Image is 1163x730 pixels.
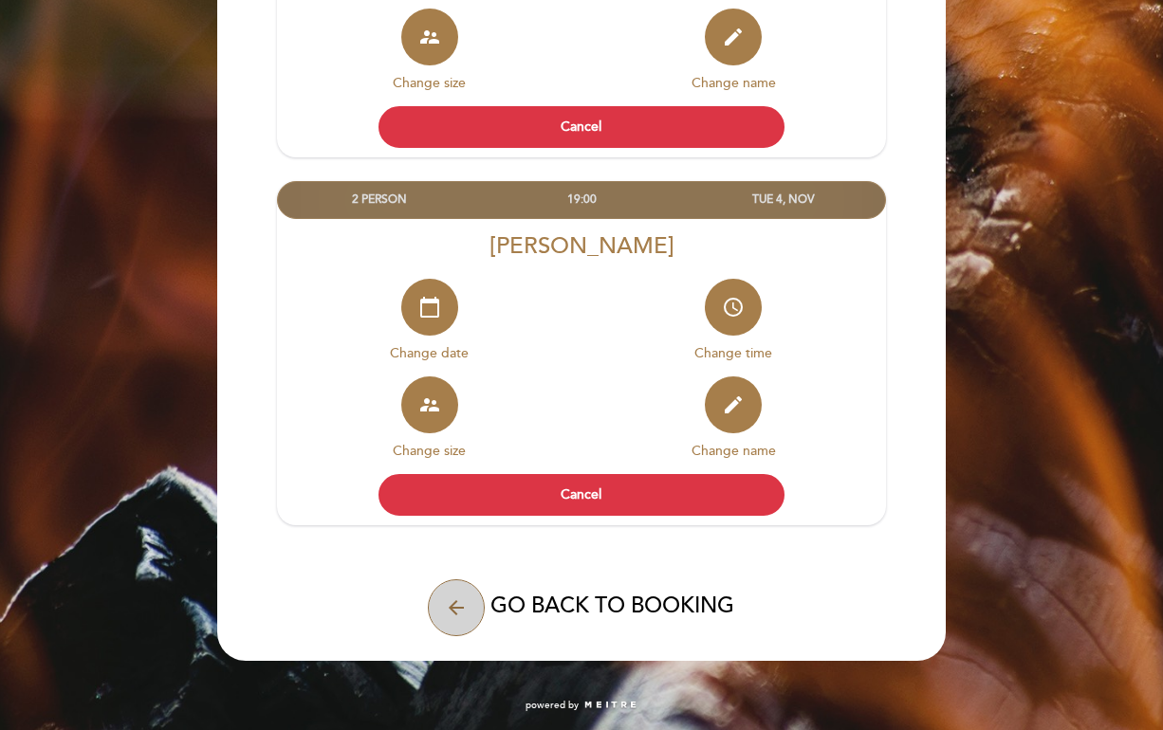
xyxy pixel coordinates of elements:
[490,593,734,619] span: GO BACK TO BOOKING
[401,9,458,65] button: supervisor_account
[277,232,886,260] div: [PERSON_NAME]
[480,182,682,217] div: 19:00
[378,474,785,516] button: Cancel
[401,279,458,336] button: calendar_today
[418,393,441,416] i: supervisor_account
[722,393,745,416] i: edit
[526,699,637,712] a: powered by
[393,75,466,91] span: Change size
[445,596,468,619] i: arrow_back
[722,26,745,48] i: edit
[705,9,762,65] button: edit
[390,345,469,361] span: Change date
[526,699,579,712] span: powered by
[401,376,458,433] button: supervisor_account
[722,296,745,319] i: access_time
[418,296,441,319] i: calendar_today
[705,279,762,336] button: access_time
[583,701,637,710] img: MEITRE
[393,443,466,459] span: Change size
[278,182,480,217] div: 2 PERSON
[683,182,885,217] div: TUE 4, NOV
[705,376,762,433] button: edit
[378,106,785,148] button: Cancel
[692,443,776,459] span: Change name
[428,579,485,636] button: arrow_back
[692,75,776,91] span: Change name
[694,345,772,361] span: Change time
[418,26,441,48] i: supervisor_account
